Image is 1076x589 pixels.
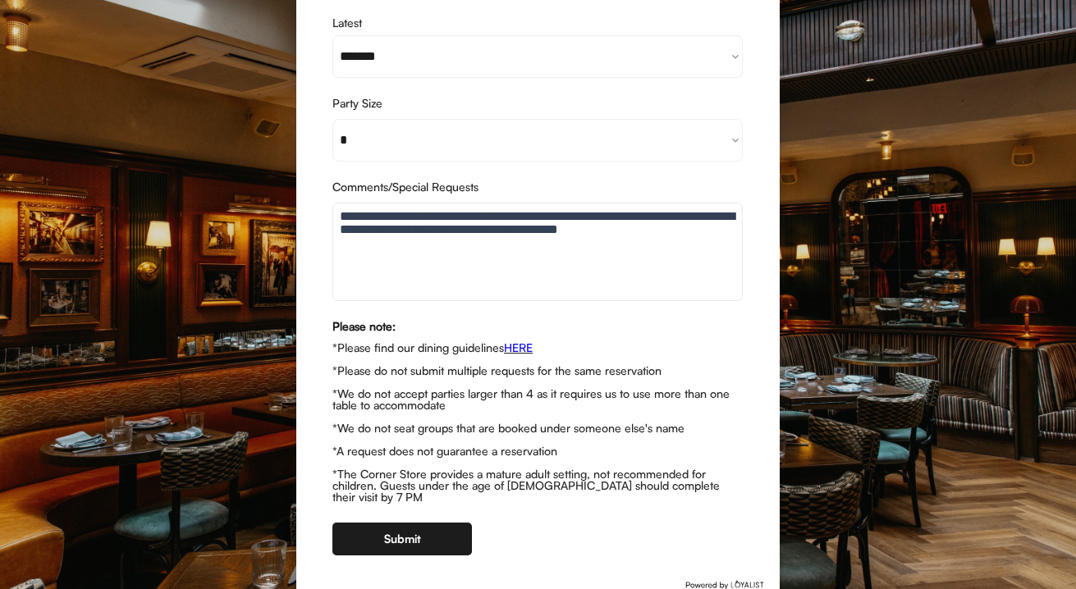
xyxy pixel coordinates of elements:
div: Latest [332,17,743,29]
div: *Please find our dining guidelines *Please do not submit multiple requests for the same reservati... [332,342,743,503]
div: Comments/Special Requests [332,181,743,193]
div: Please note: [332,321,743,332]
a: HERE [504,340,533,354]
div: Party Size [332,98,743,109]
div: Submit [384,533,421,545]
